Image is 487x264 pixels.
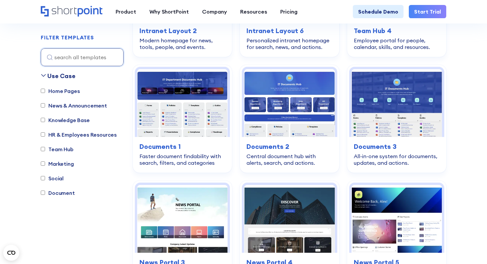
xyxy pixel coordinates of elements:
div: Modern homepage for news, tools, people, and events. [139,37,225,50]
h3: Intranet Layout 2 [139,26,225,36]
h3: Documents 2 [246,142,332,152]
img: Documents 2 – Document Management Template: Central document hub with alerts, search, and actions. [244,69,335,137]
a: Documents 2 – Document Management Template: Central document hub with alerts, search, and actions... [240,65,339,173]
img: News Portal 3 – SharePoint Newsletter Template: Company news hub for updates, events, and stories. [137,185,228,253]
input: Marketing [41,162,45,166]
input: Knowledge Base [41,118,45,122]
input: Home Pages [41,89,45,93]
label: Home Pages [41,87,80,95]
div: Use Case [47,71,76,80]
input: search all templates [41,48,124,66]
label: Knowledge Base [41,116,90,124]
div: Product [116,8,136,16]
input: Document [41,191,45,195]
div: Why ShortPoint [149,8,189,16]
label: Marketing [41,160,74,168]
label: News & Announcement [41,102,107,110]
img: Documents 1 – SharePoint Document Library Template: Faster document findability with search, filt... [137,69,228,137]
h3: Documents 1 [139,142,225,152]
a: Documents 3 – Document Management System Template: All-in-one system for documents, updates, and ... [347,65,446,173]
div: All-in-one system for documents, updates, and actions. [354,153,440,166]
div: Resources [240,8,267,16]
div: Pricing [280,8,298,16]
h3: Intranet Layout 6 [246,26,332,36]
iframe: Chat Widget [454,232,487,264]
button: Open CMP widget [3,245,19,261]
div: Central document hub with alerts, search, and actions. [246,153,332,166]
div: FILTER TEMPLATES [41,35,94,40]
img: Documents 3 – Document Management System Template: All-in-one system for documents, updates, and ... [352,69,442,137]
div: Personalized intranet homepage for search, news, and actions. [246,37,332,50]
h3: Team Hub 4 [354,26,440,36]
h3: Documents 3 [354,142,440,152]
div: Faster document findability with search, filters, and categories [139,153,225,166]
input: Team Hub [41,147,45,152]
a: Product [109,5,143,18]
a: Resources [234,5,274,18]
a: Home [41,6,102,17]
div: Employee portal for people, calendar, skills, and resources. [354,37,440,50]
label: Document [41,189,75,197]
a: Start Trial [409,5,446,18]
a: Pricing [274,5,304,18]
a: Why ShortPoint [143,5,195,18]
label: HR & Employees Resources [41,131,117,139]
input: News & Announcement [41,104,45,108]
label: Social [41,174,64,182]
a: Documents 1 – SharePoint Document Library Template: Faster document findability with search, filt... [133,65,232,173]
img: News Portal 4 – Intranet Feed Template: Company feed for news, events, and department updates. [244,185,335,253]
a: Schedule Demo [353,5,404,18]
label: Team Hub [41,145,74,153]
a: Company [195,5,234,18]
div: Company [202,8,227,16]
input: Social [41,176,45,181]
img: News Portal 5 – Intranet Company News Template: Company news hub with events, projects, and stories. [352,185,442,253]
input: HR & Employees Resources [41,133,45,137]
